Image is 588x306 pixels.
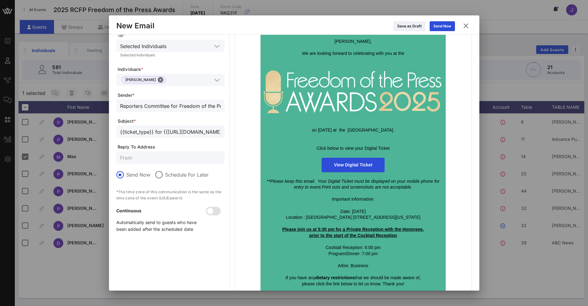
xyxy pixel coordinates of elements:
a: View Digital Ticket [322,158,385,172]
p: We are looking forward to celebrating with you at the [264,51,443,57]
span: To [118,32,224,39]
span: View Digital Ticket [334,162,372,167]
input: From [120,102,221,110]
div: Important information: [264,196,443,202]
p: Automatically send to guests who have been added after the scheduled date [116,219,207,233]
div: Location : [GEOGRAPHIC_DATA] [STREET_ADDRESS][US_STATE] [264,214,443,221]
div: Program/Dinner: 7:00 pm [264,251,443,257]
div: Attire: Business [264,263,443,269]
button: Save as Draft [394,21,425,31]
div: Date: [DATE] [264,209,443,215]
span: [PERSON_NAME], [335,39,372,44]
div: Selected Individuals [120,43,166,49]
p: If you have any that we should be made aware of, [264,275,443,281]
p: please click the link below to let us know. Thank you! [264,281,443,287]
div: New Email [116,21,154,31]
div: Selected Individuals [120,53,221,57]
p: Continuous [116,207,207,214]
button: Send Now [430,21,455,31]
span: **Please keep this email. Your Digital Ticket must be displayed on your mobile phone for entry to... [267,179,439,190]
input: From [120,153,221,161]
strong: Please join us at 5:30 pm for a Private Reception with the Honorees, [282,227,424,232]
strong: prior to the start of the Cocktail Reception [309,233,397,238]
label: Send Now [126,172,150,178]
span: Subject [118,118,224,124]
button: Close [158,77,163,83]
span: Individuals [118,66,224,72]
span: Print outs and screenshots are not acceptable. [322,185,412,190]
p: on [DATE] at the [GEOGRAPHIC_DATA]. [264,127,443,133]
label: Schedule For Later [165,172,209,178]
div: Cocktail Reception: 6:00 pm [264,245,443,251]
strong: dietary restrictions [315,275,355,280]
div: Save as Draft [397,23,422,29]
input: Subject [120,128,221,136]
div: Send Now [433,23,451,29]
p: Click below to view your Digital Ticket [264,145,443,152]
span: Sender [118,92,224,98]
div: Selected Individuals [116,40,224,52]
p: *The time zone of this communication is the same as the time zone of the event (US/Eastern) [116,189,224,201]
span: [PERSON_NAME] [125,76,162,83]
span: Reply To Address [118,144,224,150]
